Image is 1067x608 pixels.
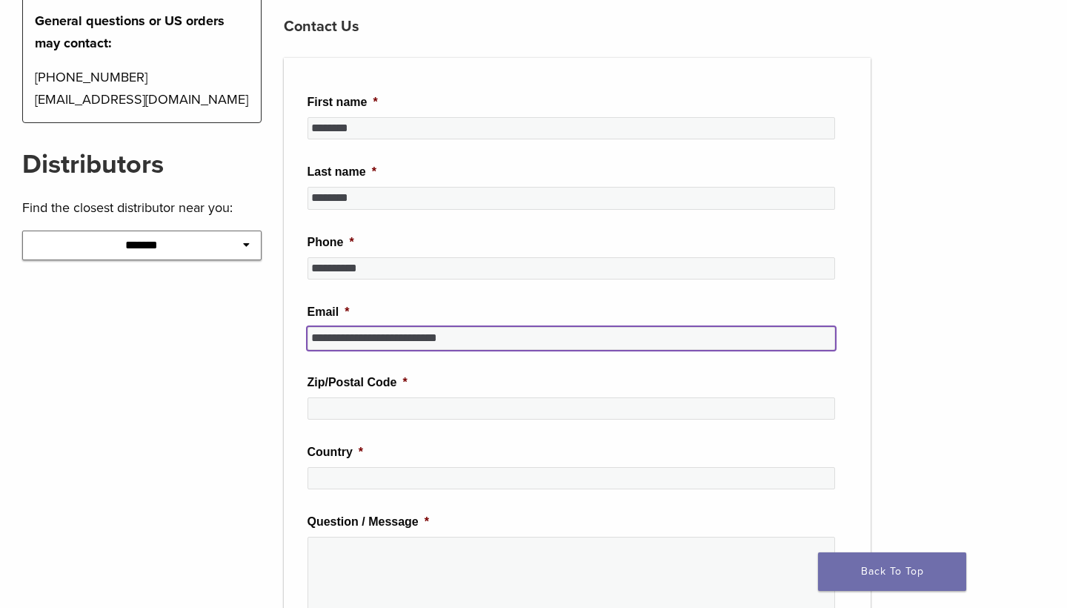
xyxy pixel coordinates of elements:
[308,95,378,110] label: First name
[308,235,354,251] label: Phone
[308,375,408,391] label: Zip/Postal Code
[308,165,376,180] label: Last name
[35,66,249,110] p: [PHONE_NUMBER] [EMAIL_ADDRESS][DOMAIN_NAME]
[22,196,262,219] p: Find the closest distributor near you:
[22,147,262,182] h2: Distributors
[818,552,966,591] a: Back To Top
[284,9,871,44] h3: Contact Us
[308,445,364,460] label: Country
[308,515,430,530] label: Question / Message
[35,13,225,51] strong: General questions or US orders may contact:
[308,305,350,320] label: Email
